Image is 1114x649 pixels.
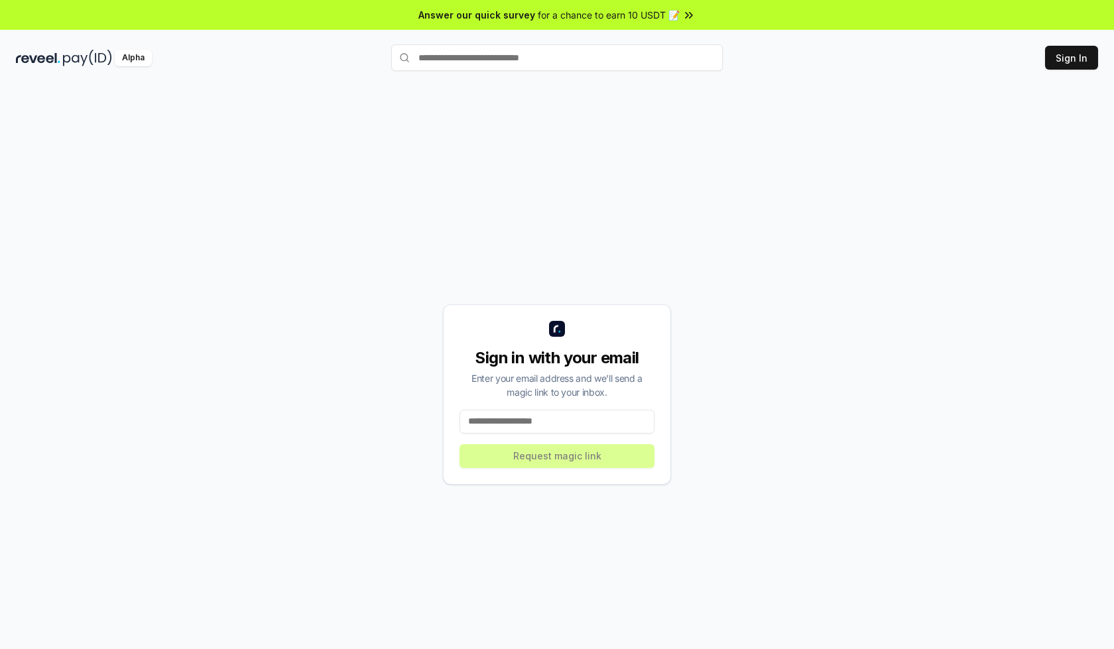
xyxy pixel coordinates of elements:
[460,347,654,369] div: Sign in with your email
[418,8,535,22] span: Answer our quick survey
[549,321,565,337] img: logo_small
[16,50,60,66] img: reveel_dark
[63,50,112,66] img: pay_id
[1045,46,1098,70] button: Sign In
[115,50,152,66] div: Alpha
[538,8,680,22] span: for a chance to earn 10 USDT 📝
[460,371,654,399] div: Enter your email address and we’ll send a magic link to your inbox.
